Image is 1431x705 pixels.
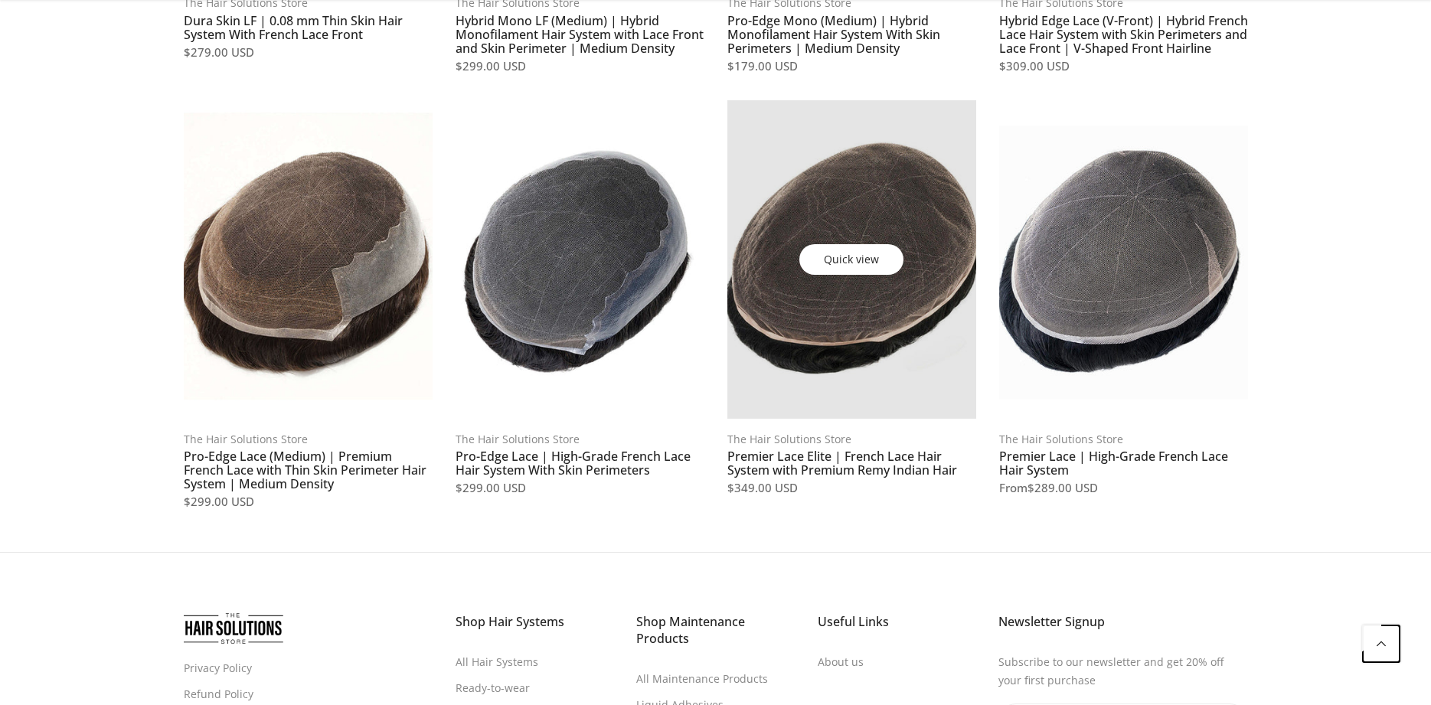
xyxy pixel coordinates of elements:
[727,12,940,57] a: Pro-Edge Mono (Medium) | Hybrid Monofilament Hair System With Skin Perimeters | Medium Density
[636,671,768,686] a: All Maintenance Products
[727,478,976,498] div: $349.00 USD
[999,57,1248,77] div: $309.00 USD
[636,613,795,647] h3: Shop Maintenance Products
[811,244,892,275] span: Quick view
[184,492,433,512] div: $299.00 USD
[818,654,864,669] a: About us
[999,478,1248,498] div: $289.00 USD
[184,687,253,701] a: Refund Policy
[999,432,1123,446] a: The Hair Solutions Store
[998,653,1247,690] p: Subscribe to our newsletter and get 20% off your first purchase
[998,613,1247,630] h3: Newsletter Signup
[184,448,426,492] a: Pro-Edge Lace (Medium) | Premium French Lace with Thin Skin Perimeter Hair System | Medium Density
[456,613,614,630] h3: Shop Hair Systems
[456,654,538,669] a: All Hair Systems
[184,12,403,43] a: Dura Skin LF | 0.08 mm Thin Skin Hair System With French Lace Front
[999,480,1028,495] span: From
[999,448,1228,478] a: Premier Lace | High-Grade French Lace Hair System
[1362,625,1400,663] a: Back to the top
[456,57,704,77] div: $299.00 USD
[456,681,530,695] a: Ready-to-wear
[456,448,691,478] a: Pro-Edge Lace | High-Grade French Lace Hair System With Skin Perimeters
[727,57,976,77] div: $179.00 USD
[999,12,1248,57] a: Hybrid Edge Lace (V-Front) | Hybrid French Lace Hair System with Skin Perimeters and Lace Front |...
[456,478,704,498] div: $299.00 USD
[456,432,580,446] a: The Hair Solutions Store
[456,12,704,57] a: Hybrid Mono LF (Medium) | Hybrid Monofilament Hair System with Lace Front and Skin Perimeter | Me...
[184,43,433,63] div: $279.00 USD
[184,432,308,446] a: The Hair Solutions Store
[184,661,252,675] a: Privacy Policy
[727,448,957,478] a: Premier Lace Elite | French Lace Hair System with Premium Remy Indian Hair
[727,432,851,446] a: The Hair Solutions Store
[799,244,903,275] a: Quick view
[818,613,976,630] h3: Useful Links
